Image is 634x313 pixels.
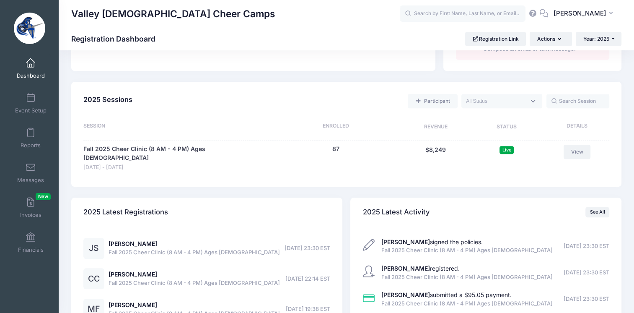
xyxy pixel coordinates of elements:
[11,228,51,257] a: Financials
[363,200,430,224] h4: 2025 Latest Activity
[83,238,104,259] div: JS
[21,142,41,149] span: Reports
[109,301,157,308] a: [PERSON_NAME]
[20,211,41,219] span: Invoices
[499,146,514,154] span: Live
[564,145,590,159] a: View
[408,94,457,108] a: Add a new manual registration
[576,32,621,46] button: Year: 2025
[564,269,609,277] span: [DATE] 23:30 EST
[585,207,609,217] a: See All
[83,200,168,224] h4: 2025 Latest Registrations
[399,122,473,132] div: Revenue
[83,95,132,104] span: 2025 Sessions
[381,273,553,282] span: Fall 2025 Cheer Clinic (8 AM - 4 PM) Ages [DEMOGRAPHIC_DATA]
[109,240,157,247] a: [PERSON_NAME]
[83,122,273,132] div: Session
[381,265,430,272] strong: [PERSON_NAME]
[381,265,460,272] a: [PERSON_NAME]registered.
[466,97,525,105] textarea: Search
[71,34,163,43] h1: Registration Dashboard
[381,238,483,245] a: [PERSON_NAME]signed the policies.
[71,4,275,23] h1: Valley [DEMOGRAPHIC_DATA] Cheer Camps
[400,5,525,22] input: Search by First Name, Last Name, or Email...
[381,238,430,245] strong: [PERSON_NAME]
[18,246,44,253] span: Financials
[541,122,609,132] div: Details
[381,291,512,298] a: [PERSON_NAME]submitted a $95.05 payment.
[554,9,606,18] span: [PERSON_NAME]
[285,275,330,283] span: [DATE] 22:14 EST
[11,158,51,188] a: Messages
[83,276,104,283] a: CC
[17,72,45,79] span: Dashboard
[83,164,269,172] span: [DATE] - [DATE]
[83,145,269,162] a: Fall 2025 Cheer Clinic (8 AM - 4 PM) Ages [DEMOGRAPHIC_DATA]
[381,246,553,255] span: Fall 2025 Cheer Clinic (8 AM - 4 PM) Ages [DEMOGRAPHIC_DATA]
[548,4,621,23] button: [PERSON_NAME]
[332,145,339,154] button: 87
[285,244,330,253] span: [DATE] 23:30 EST
[546,94,609,108] input: Search Session
[83,268,104,289] div: CC
[473,122,541,132] div: Status
[36,193,51,200] span: New
[465,32,526,46] a: Registration Link
[109,279,280,287] span: Fall 2025 Cheer Clinic (8 AM - 4 PM) Ages [DEMOGRAPHIC_DATA]
[14,13,45,44] img: Valley Christian Cheer Camps
[564,242,609,250] span: [DATE] 23:30 EST
[83,306,104,313] a: MF
[381,300,553,308] span: Fall 2025 Cheer Clinic (8 AM - 4 PM) Ages [DEMOGRAPHIC_DATA]
[17,177,44,184] span: Messages
[530,32,572,46] button: Actions
[11,123,51,153] a: Reports
[15,107,47,114] span: Event Setup
[83,245,104,252] a: JS
[11,54,51,83] a: Dashboard
[109,271,157,278] a: [PERSON_NAME]
[11,89,51,118] a: Event Setup
[11,193,51,222] a: InvoicesNew
[583,36,609,42] span: Year: 2025
[381,291,430,298] strong: [PERSON_NAME]
[399,145,473,172] div: $8,249
[564,295,609,303] span: [DATE] 23:30 EST
[273,122,399,132] div: Enrolled
[109,248,280,257] span: Fall 2025 Cheer Clinic (8 AM - 4 PM) Ages [DEMOGRAPHIC_DATA]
